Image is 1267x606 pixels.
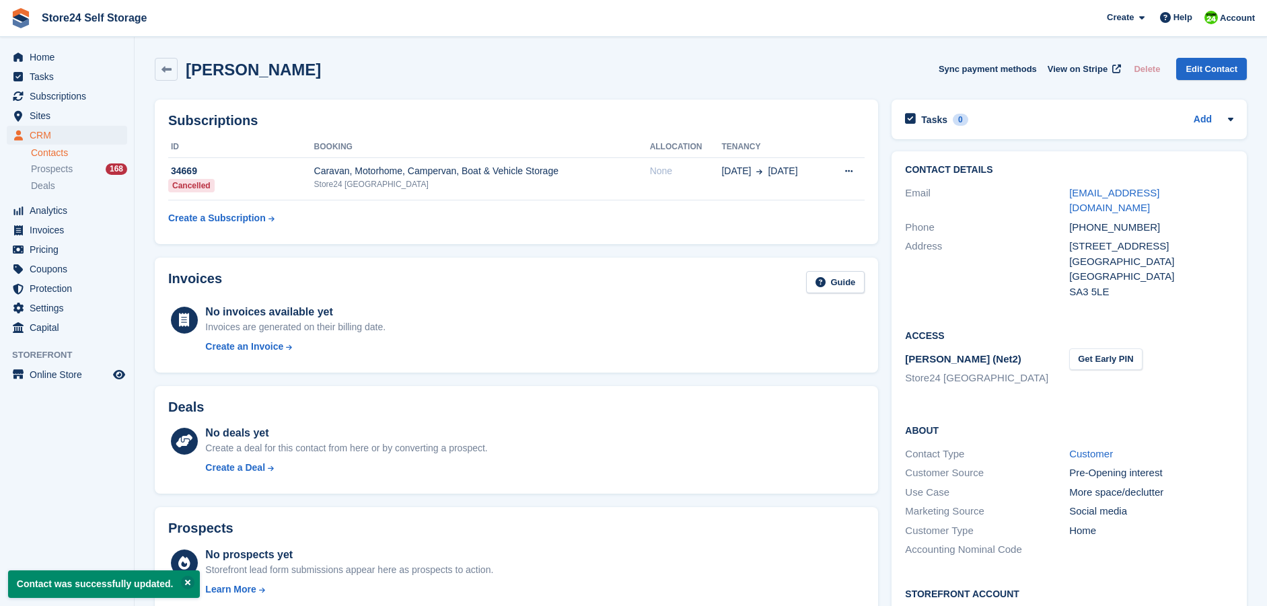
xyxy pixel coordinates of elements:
div: Pre-Opening interest [1069,465,1233,481]
button: Get Early PIN [1069,348,1142,371]
div: SA3 5LE [1069,285,1233,300]
div: Use Case [905,485,1069,500]
a: Guide [806,271,865,293]
button: Delete [1128,58,1165,80]
span: Deals [31,180,55,192]
p: Contact was successfully updated. [8,570,200,598]
div: 34669 [168,164,314,178]
a: Create a Subscription [168,206,275,231]
div: Storefront lead form submissions appear here as prospects to action. [205,563,493,577]
span: Analytics [30,201,110,220]
h2: Storefront Account [905,586,1233,600]
div: No deals yet [205,425,487,441]
span: Create [1107,11,1134,24]
div: [STREET_ADDRESS] [1069,239,1233,254]
th: Allocation [650,137,722,158]
span: Tasks [30,67,110,86]
div: Phone [905,220,1069,235]
th: Booking [314,137,650,158]
div: 0 [953,114,968,126]
a: menu [7,318,127,337]
span: Prospects [31,163,73,176]
div: Caravan, Motorhome, Campervan, Boat & Vehicle Storage [314,164,650,178]
a: menu [7,126,127,145]
h2: Access [905,328,1233,342]
div: Home [1069,523,1233,539]
a: Preview store [111,367,127,383]
a: menu [7,221,127,239]
h2: [PERSON_NAME] [186,61,321,79]
a: Learn More [205,582,493,597]
div: None [650,164,722,178]
span: Coupons [30,260,110,278]
a: Create a Deal [205,461,487,475]
a: Deals [31,179,127,193]
span: Sites [30,106,110,125]
a: menu [7,240,127,259]
h2: Tasks [921,114,947,126]
a: menu [7,48,127,67]
a: Prospects 168 [31,162,127,176]
span: Pricing [30,240,110,259]
div: Create a deal for this contact from here or by converting a prospect. [205,441,487,455]
a: Customer [1069,448,1113,459]
th: ID [168,137,314,158]
span: Settings [30,299,110,317]
div: Social media [1069,504,1233,519]
span: Subscriptions [30,87,110,106]
div: Store24 [GEOGRAPHIC_DATA] [314,178,650,190]
div: Address [905,239,1069,299]
a: menu [7,106,127,125]
h2: Deals [168,400,204,415]
div: 168 [106,163,127,175]
div: More space/declutter [1069,485,1233,500]
h2: Contact Details [905,165,1233,176]
div: Customer Source [905,465,1069,481]
div: Accounting Nominal Code [905,542,1069,558]
a: menu [7,299,127,317]
a: Add [1194,112,1212,128]
button: Sync payment methods [939,58,1037,80]
a: View on Stripe [1042,58,1124,80]
span: Help [1173,11,1192,24]
img: Robert Sears [1204,11,1218,24]
a: Store24 Self Storage [36,7,153,29]
span: Online Store [30,365,110,384]
a: [EMAIL_ADDRESS][DOMAIN_NAME] [1069,187,1159,214]
div: [GEOGRAPHIC_DATA] [1069,269,1233,285]
span: Account [1220,11,1255,25]
div: Create a Subscription [168,211,266,225]
img: stora-icon-8386f47178a22dfd0bd8f6a31ec36ba5ce8667c1dd55bd0f319d3a0aa187defe.svg [11,8,31,28]
a: menu [7,365,127,384]
h2: About [905,423,1233,437]
div: Invoices are generated on their billing date. [205,320,386,334]
a: Contacts [31,147,127,159]
span: Capital [30,318,110,337]
span: [PERSON_NAME] (Net2) [905,353,1021,365]
a: menu [7,87,127,106]
span: View on Stripe [1048,63,1108,76]
h2: Subscriptions [168,113,865,128]
div: [GEOGRAPHIC_DATA] [1069,254,1233,270]
div: Contact Type [905,447,1069,462]
li: Store24 [GEOGRAPHIC_DATA] [905,371,1069,386]
div: Create an Invoice [205,340,283,354]
div: Marketing Source [905,504,1069,519]
a: menu [7,260,127,278]
div: No invoices available yet [205,304,386,320]
span: Storefront [12,348,134,362]
a: Edit Contact [1176,58,1247,80]
div: Create a Deal [205,461,265,475]
span: Protection [30,279,110,298]
th: Tenancy [721,137,826,158]
div: Customer Type [905,523,1069,539]
a: menu [7,201,127,220]
span: [DATE] [768,164,797,178]
span: Home [30,48,110,67]
span: Invoices [30,221,110,239]
div: Learn More [205,582,256,597]
span: [DATE] [721,164,751,178]
h2: Invoices [168,271,222,293]
span: CRM [30,126,110,145]
div: No prospects yet [205,547,493,563]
